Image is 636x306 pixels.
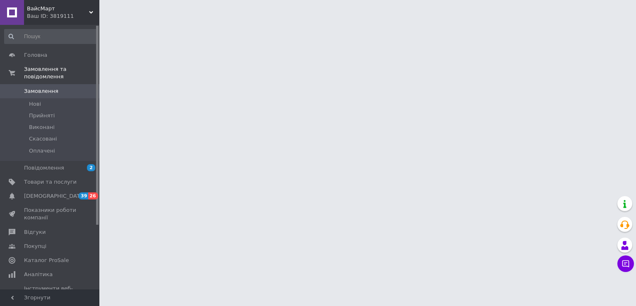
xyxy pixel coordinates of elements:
[87,164,95,171] span: 2
[24,271,53,278] span: Аналітика
[29,135,57,143] span: Скасовані
[29,100,41,108] span: Нові
[24,178,77,186] span: Товари та послуги
[24,228,46,236] span: Відгуки
[24,87,58,95] span: Замовлення
[24,192,85,200] span: [DEMOGRAPHIC_DATA]
[24,257,69,264] span: Каталог ProSale
[27,5,89,12] span: ВайсМарт
[29,112,55,119] span: Прийняті
[79,192,88,199] span: 39
[24,206,77,221] span: Показники роботи компанії
[27,12,99,20] div: Ваш ID: 3819111
[4,29,98,44] input: Пошук
[617,255,634,272] button: Чат з покупцем
[24,285,77,300] span: Інструменти веб-майстра та SEO
[24,51,47,59] span: Головна
[24,164,64,172] span: Повідомлення
[88,192,98,199] span: 26
[29,147,55,155] span: Оплачені
[24,66,99,80] span: Замовлення та повідомлення
[24,243,46,250] span: Покупці
[29,124,55,131] span: Виконані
